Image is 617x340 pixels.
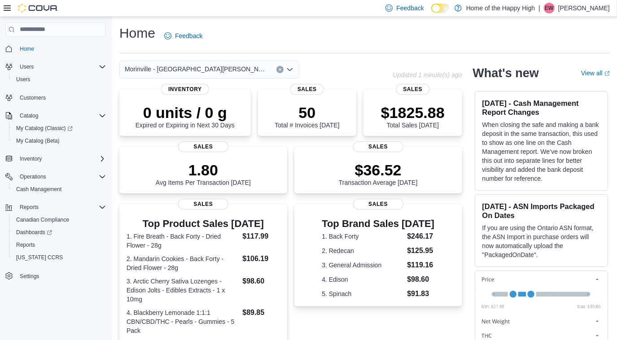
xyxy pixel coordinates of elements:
[538,3,540,13] p: |
[13,184,65,195] a: Cash Management
[9,122,109,135] a: My Catalog (Classic)
[16,92,106,103] span: Customers
[322,275,403,284] dt: 4. Edison
[16,110,42,121] button: Catalog
[353,141,403,152] span: Sales
[13,227,106,238] span: Dashboards
[545,3,553,13] span: EW
[13,227,56,238] a: Dashboards
[178,199,228,209] span: Sales
[16,216,69,223] span: Canadian Compliance
[9,73,109,86] button: Users
[242,231,280,242] dd: $117.99
[16,254,63,261] span: [US_STATE] CCRS
[482,223,600,259] p: If you are using the Ontario ASN format, the ASN Import in purchase orders will now automatically...
[482,99,600,117] h3: [DATE] - Cash Management Report Changes
[136,104,235,122] p: 0 units / 0 g
[2,91,109,104] button: Customers
[242,307,280,318] dd: $89.85
[604,71,610,76] svg: External link
[16,270,106,281] span: Settings
[20,112,38,119] span: Catalog
[16,202,106,213] span: Reports
[119,24,155,42] h1: Home
[156,161,251,179] p: 1.80
[20,155,42,162] span: Inventory
[125,64,267,74] span: Morinville - [GEOGRAPHIC_DATA][PERSON_NAME] - [GEOGRAPHIC_DATA]
[20,94,46,101] span: Customers
[9,251,109,264] button: [US_STATE] CCRS
[381,104,445,129] div: Total Sales [DATE]
[13,240,106,250] span: Reports
[16,186,61,193] span: Cash Management
[544,3,555,13] div: Erynn Watson
[407,274,434,285] dd: $98.60
[9,239,109,251] button: Reports
[127,218,280,229] h3: Top Product Sales [DATE]
[322,218,434,229] h3: Top Brand Sales [DATE]
[2,42,109,55] button: Home
[16,92,49,103] a: Customers
[431,4,450,13] input: Dark Mode
[16,229,52,236] span: Dashboards
[16,43,106,54] span: Home
[482,202,600,220] h3: [DATE] - ASN Imports Packaged On Dates
[13,184,106,195] span: Cash Management
[407,288,434,299] dd: $91.83
[127,254,239,272] dt: 2. Mandarin Cookies - Back Forty - Dried Flower - 28g
[407,260,434,270] dd: $119.16
[286,66,293,73] button: Open list of options
[136,104,235,129] div: Expired or Expiring in Next 30 Days
[396,84,429,95] span: Sales
[339,161,418,186] div: Transaction Average [DATE]
[127,277,239,304] dt: 3. Arctic Cherry Sativa Lozenges - Edison Jolts - Edibles Extracts - 1 x 10mg
[16,137,60,144] span: My Catalog (Beta)
[9,226,109,239] a: Dashboards
[16,241,35,248] span: Reports
[2,201,109,214] button: Reports
[20,45,34,52] span: Home
[18,4,58,13] img: Cova
[473,66,539,80] h2: What's new
[13,240,39,250] a: Reports
[178,141,228,152] span: Sales
[242,253,280,264] dd: $106.19
[2,153,109,165] button: Inventory
[13,135,63,146] a: My Catalog (Beta)
[16,271,43,282] a: Settings
[13,135,106,146] span: My Catalog (Beta)
[9,135,109,147] button: My Catalog (Beta)
[393,71,462,78] p: Updated 1 minute(s) ago
[20,204,39,211] span: Reports
[558,3,610,13] p: [PERSON_NAME]
[5,39,106,306] nav: Complex example
[396,4,424,13] span: Feedback
[322,232,403,241] dt: 1. Back Forty
[466,3,535,13] p: Home of the Happy High
[2,61,109,73] button: Users
[13,74,34,85] a: Users
[407,245,434,256] dd: $125.95
[16,153,45,164] button: Inventory
[9,183,109,196] button: Cash Management
[16,76,30,83] span: Users
[322,289,403,298] dt: 5. Spinach
[581,70,610,77] a: View allExternal link
[16,61,106,72] span: Users
[242,276,280,287] dd: $98.60
[13,214,106,225] span: Canadian Compliance
[2,109,109,122] button: Catalog
[20,273,39,280] span: Settings
[16,110,106,121] span: Catalog
[13,123,76,134] a: My Catalog (Classic)
[322,261,403,270] dt: 3. General Admission
[322,246,403,255] dt: 2. Redecan
[290,84,324,95] span: Sales
[161,27,206,45] a: Feedback
[20,63,34,70] span: Users
[13,252,66,263] a: [US_STATE] CCRS
[275,104,339,129] div: Total # Invoices [DATE]
[161,84,209,95] span: Inventory
[127,232,239,250] dt: 1. Fire Breath - Back Forty - Dried Flower - 28g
